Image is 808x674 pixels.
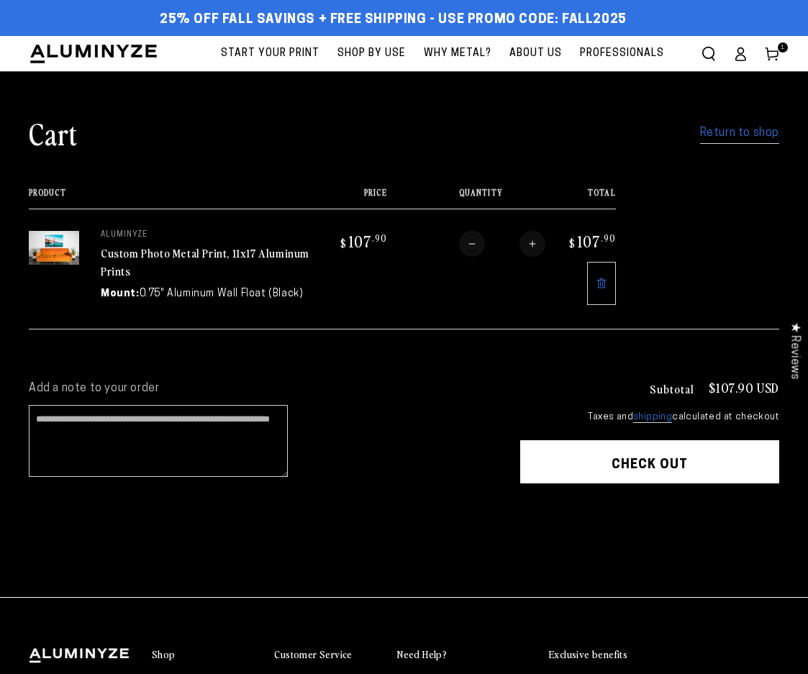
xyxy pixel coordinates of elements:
th: Price [317,188,387,209]
a: Custom Photo Metal Print, 11x17 Aluminum Prints [101,245,309,279]
span: $ [340,236,347,250]
span: About Us [509,45,562,63]
button: Check out [520,440,779,483]
span: Why Metal? [424,45,491,63]
span: 25% off FALL Savings + Free Shipping - Use Promo Code: FALL2025 [160,12,627,28]
sup: .90 [372,232,387,244]
a: Professionals [573,36,671,71]
input: Quantity for Custom Photo Metal Print, 11x17 Aluminum Prints [485,231,519,257]
div: Click to open Judge.me floating reviews tab [781,311,808,391]
bdi: 107 [567,231,616,251]
iframe: PayPal-paypal [520,511,779,542]
small: Taxes and calculated at checkout [520,410,779,424]
span: Professionals [580,45,664,63]
a: Shop By Use [330,36,413,71]
span: Start Your Print [221,45,319,63]
p: $107.90 USD [709,381,779,394]
a: shipping [633,412,672,423]
span: Shop By Use [337,45,406,63]
img: Custom Photo Metal Print, 11x17 Aluminum Prints - 0.75" Aluminum Wall Float (Black) / Cleat [29,231,79,265]
a: Why Metal? [417,36,499,71]
summary: Search our site [693,38,725,70]
a: Return to shop [700,123,779,144]
h2: Exclusive benefits [549,648,627,661]
th: Total [545,188,616,209]
dd: 0.75" Aluminum Wall Float (Black) [140,286,304,301]
h2: Customer Service [274,648,352,661]
a: Start Your Print [214,36,327,71]
a: About Us [502,36,569,71]
img: Aluminyze [29,43,158,65]
summary: Need Help? [397,648,506,662]
h2: Shop [152,648,176,661]
p: aluminyze [101,231,317,240]
sup: .90 [601,232,616,244]
a: Remove Custom Photo Metal Print, 11x17 Aluminum Prints - 0.75" Aluminum Wall Float (Black) / Cleat [587,262,616,305]
summary: Exclusive benefits [549,648,779,662]
th: Quantity [387,188,545,209]
h1: Cart [29,114,78,152]
span: 1 [781,42,785,53]
th: Product [29,188,317,209]
summary: Shop [152,648,260,662]
summary: Customer Service [274,648,383,662]
dt: Mount: [101,286,140,301]
span: $ [569,236,576,250]
label: Add a note to your order [29,381,491,396]
bdi: 107 [338,231,387,251]
h3: Subtotal [650,383,694,394]
h2: Need Help? [397,648,447,661]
